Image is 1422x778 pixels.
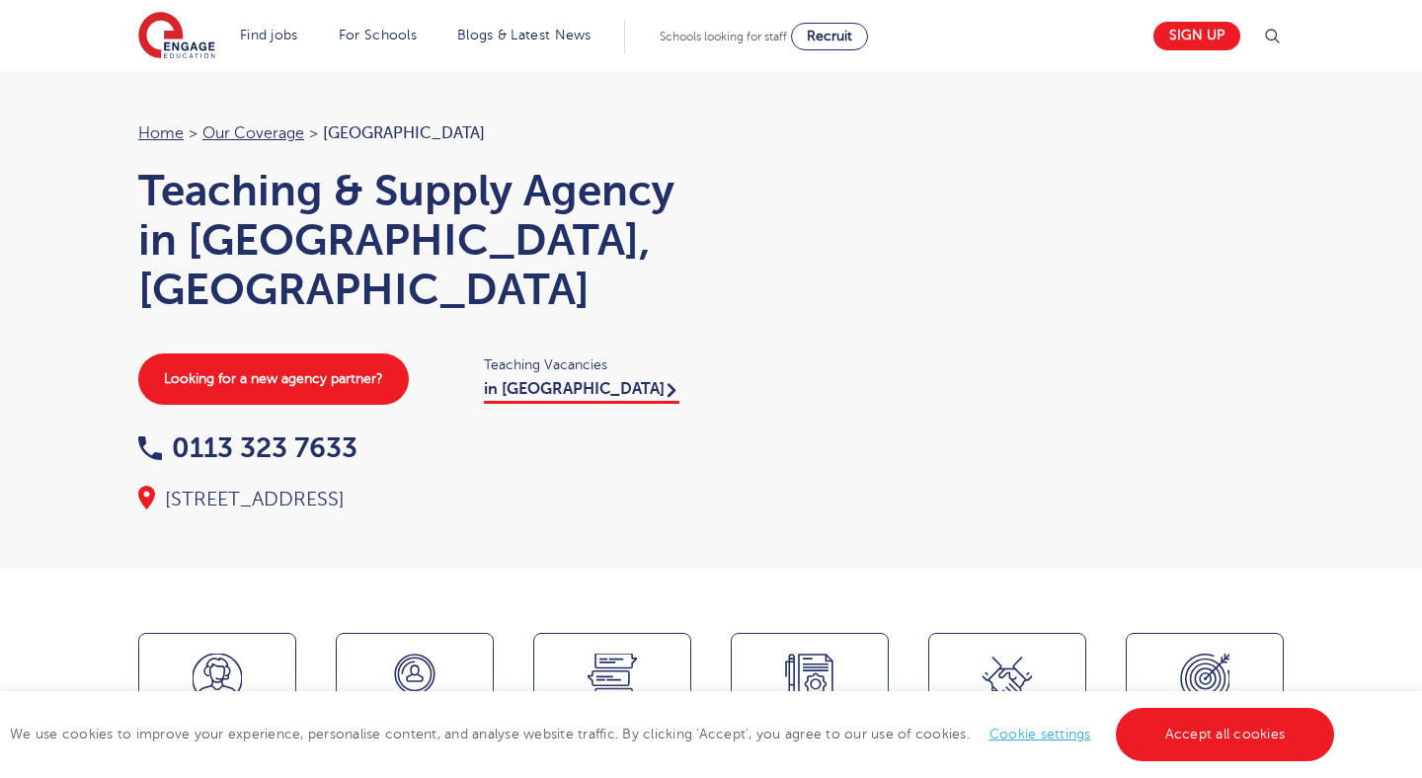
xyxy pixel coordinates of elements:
a: Cookie settings [989,727,1091,741]
a: in [GEOGRAPHIC_DATA] [484,380,679,404]
nav: breadcrumb [138,120,691,146]
img: Engage Education [138,12,215,61]
span: We use cookies to improve your experience, personalise content, and analyse website traffic. By c... [10,727,1339,741]
span: Teaching Vacancies [484,353,691,376]
a: Sign up [1153,22,1240,50]
a: Looking for a new agency partner? [138,353,409,405]
a: 0113 323 7633 [138,432,357,463]
a: Home [138,124,184,142]
span: Schools looking for staff [660,30,787,43]
span: > [189,124,197,142]
div: [STREET_ADDRESS] [138,486,691,513]
span: > [309,124,318,142]
a: Recruit [791,23,868,50]
a: For Schools [339,28,417,42]
a: Find jobs [240,28,298,42]
h1: Teaching & Supply Agency in [GEOGRAPHIC_DATA], [GEOGRAPHIC_DATA] [138,166,691,314]
span: [GEOGRAPHIC_DATA] [323,124,485,142]
span: Recruit [807,29,852,43]
a: Accept all cookies [1116,708,1335,761]
a: Our coverage [202,124,304,142]
a: Blogs & Latest News [457,28,592,42]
